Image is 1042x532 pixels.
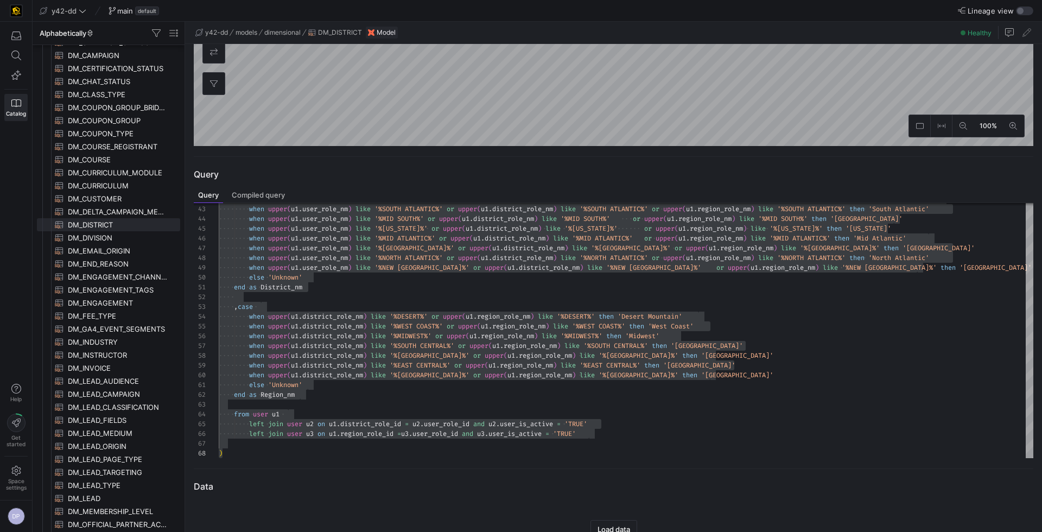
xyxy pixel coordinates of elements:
span: u1 [481,205,488,213]
span: ( [488,244,492,252]
span: '[US_STATE]' [846,224,891,233]
div: Press SPACE to select this row. [37,179,180,192]
a: DM_CAMPAIGN​​​​​​​​​​ [37,49,180,62]
span: ( [287,234,291,243]
span: '%NORTH ATLANTIC%' [374,254,443,262]
span: DM_ENGAGEMENT_CHANNEL​​​​​​​​​​ [68,271,168,283]
a: DM_INDUSTRY​​​​​​​​​​ [37,335,180,349]
span: u1 [291,214,298,223]
span: or [675,244,682,252]
a: DM_LEAD_TARGETING​​​​​​​​​​ [37,466,180,479]
span: DM_OFFICIAL_PARTNER_ACCOUNT_UPSTREAM​​​​​​​​​​ [68,518,168,531]
span: DM_CAMPAIGN​​​​​​​​​​ [68,49,168,62]
span: u1 [466,224,473,233]
span: upper [458,254,477,262]
span: '%MID SOUTH%' [374,214,424,223]
a: DM_DELTA_CAMPAIGN_MEMBER​​​​​​​​​​ [37,205,180,218]
div: Press SPACE to select this row. [37,75,180,88]
span: u1 [291,254,298,262]
span: ( [287,254,291,262]
span: DM_LEAD_TARGETING​​​​​​​​​​ [68,466,168,479]
h3: Query [194,168,219,181]
span: y42-dd [52,7,77,15]
span: ( [705,244,709,252]
span: like [751,224,766,233]
span: when [249,254,264,262]
span: district_role_nm [492,205,553,213]
span: when [249,224,264,233]
span: '%[US_STATE]%' [374,224,428,233]
span: u1 [473,234,481,243]
div: Press SPACE to select this row. [37,49,180,62]
a: DM_ENGAGEMENT_TAGS​​​​​​​​​​ [37,283,180,296]
span: Lineage view [968,7,1014,15]
span: or [439,234,447,243]
span: upper [268,244,287,252]
span: DM_DISTRICT​​​​​​​​​​ [68,219,168,231]
span: when [249,214,264,223]
span: upper [268,224,287,233]
span: . [694,254,697,262]
span: district_role_nm [504,244,564,252]
span: or [447,205,454,213]
span: or [652,254,659,262]
span: like [355,224,371,233]
span: district_role_nm [473,214,534,223]
span: ) [348,244,352,252]
button: dimensional [263,26,302,39]
span: ) [534,214,538,223]
span: '%MID ATLANTIC%' [572,234,633,243]
span: '%[US_STATE]%' [564,224,618,233]
span: DM_LEAD_MEDIUM​​​​​​​​​​ [68,427,168,440]
a: DM_LEAD_CLASSIFICATION​​​​​​​​​​ [37,401,180,414]
span: region_role_nm [697,205,751,213]
span: . [298,224,302,233]
div: 47 [194,243,206,253]
span: DM_INVOICE​​​​​​​​​​ [68,362,168,375]
span: DM_COURSE_REGISTRANT​​​​​​​​​​ [68,141,168,153]
span: upper [458,205,477,213]
span: ) [348,224,352,233]
span: ) [348,234,352,243]
span: or [428,214,435,223]
span: DM_CURRICULUM_MODULE​​​​​​​​​​ [68,167,168,179]
span: u1 [462,214,469,223]
a: DM_GA4_EVENT_SEGMENTS​​​​​​​​​​ [37,322,180,335]
span: like [572,244,587,252]
a: DM_CUSTOMER​​​​​​​​​​ [37,192,180,205]
span: . [298,234,302,243]
button: Alphabetically [37,26,97,40]
span: ( [675,234,678,243]
span: u1 [686,205,694,213]
span: '%MID ATLANTIC%' [374,234,435,243]
span: DM_DIVISION​​​​​​​​​​ [68,232,168,244]
span: or [431,224,439,233]
span: u1 [481,254,488,262]
a: DM_COUPON_TYPE​​​​​​​​​​ [37,127,180,140]
span: . [298,254,302,262]
span: '%[GEOGRAPHIC_DATA]%' [591,244,671,252]
div: Press SPACE to select this row. [37,244,180,257]
span: or [644,234,652,243]
span: . [298,244,302,252]
span: like [355,205,371,213]
span: ) [751,205,754,213]
a: DM_LEAD​​​​​​​​​​ [37,492,180,505]
span: region_role_nm [697,254,751,262]
span: models [236,29,257,36]
span: district_role_nm [477,224,538,233]
a: DM_LEAD_AUDIENCE​​​​​​​​​​ [37,375,180,388]
img: undefined [368,29,374,36]
span: ( [287,205,291,213]
span: Healthy [968,29,992,37]
span: . [488,205,492,213]
span: main [117,7,133,15]
span: . [481,234,485,243]
span: region_role_nm [690,224,743,233]
span: like [355,234,371,243]
span: upper [268,234,287,243]
span: '%SOUTH ATLANTIC%' [777,205,846,213]
div: DP [8,508,25,525]
span: DM_LEAD_TYPE​​​​​​​​​​ [68,479,168,492]
span: DM_COUPON_TYPE​​​​​​​​​​ [68,128,168,140]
